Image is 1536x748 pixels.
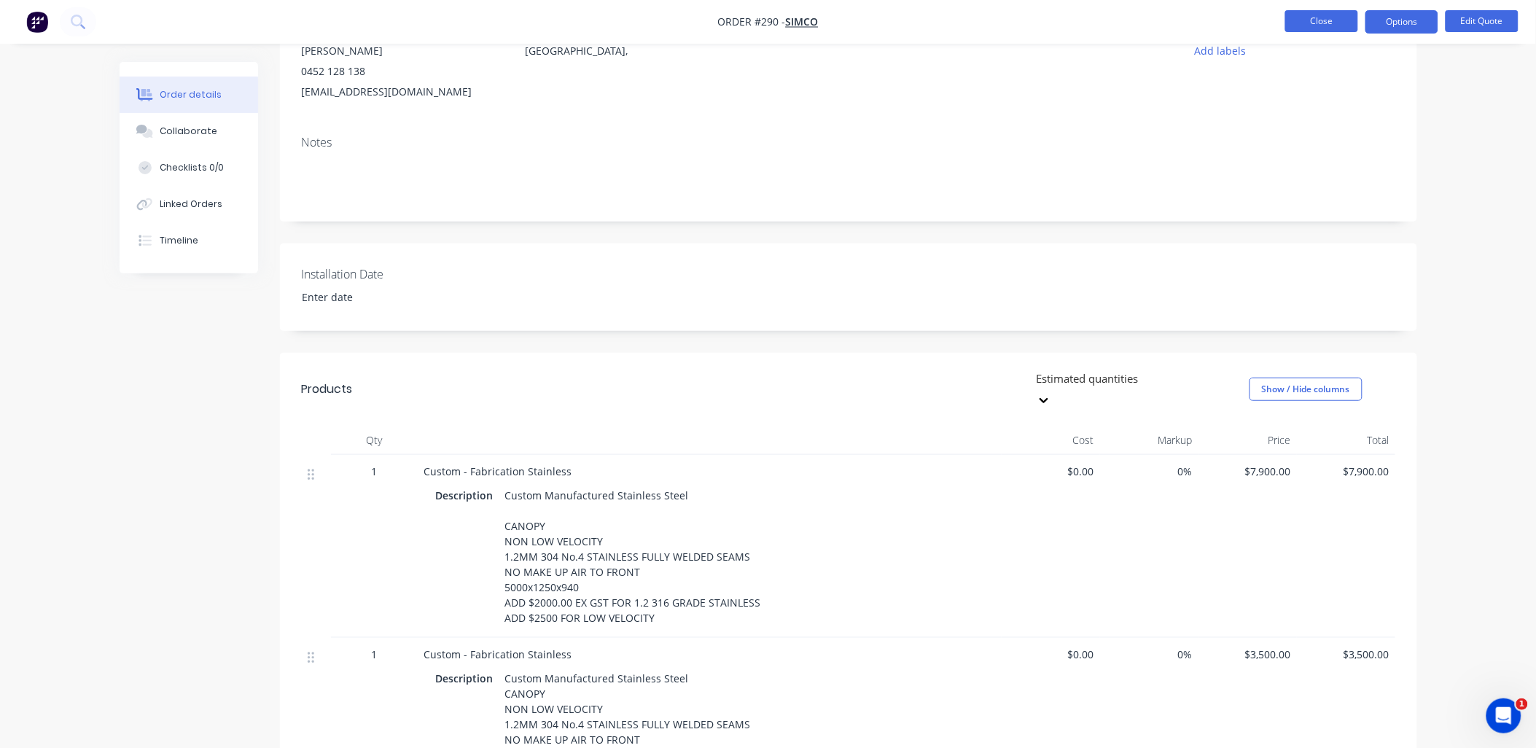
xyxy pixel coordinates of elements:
span: $0.00 [1007,464,1094,479]
div: Description [436,485,499,506]
label: Installation Date [302,265,484,283]
span: 0% [1106,647,1193,662]
div: Linked Orders [160,198,222,211]
span: $3,500.00 [1204,647,1291,662]
button: Close [1285,10,1358,32]
button: Collaborate [120,113,258,149]
div: Markup [1100,426,1198,455]
input: Enter date [292,287,473,308]
div: Checklists 0/0 [160,161,224,174]
div: [PERSON_NAME] [302,41,502,61]
button: Options [1365,10,1438,34]
span: 1 [372,464,378,479]
span: Custom - Fabrication Stainless [424,647,572,661]
div: Products [302,381,353,398]
div: Total [1297,426,1395,455]
span: 1 [1516,698,1528,710]
span: 1 [372,647,378,662]
div: [EMAIL_ADDRESS][DOMAIN_NAME] [302,82,502,102]
span: Order #290 - [718,15,786,29]
span: $7,900.00 [1204,464,1291,479]
span: $0.00 [1007,647,1094,662]
div: [PERSON_NAME]0452 128 138[EMAIL_ADDRESS][DOMAIN_NAME] [302,41,502,102]
a: SIMCO [786,15,819,29]
div: Order details [160,88,222,101]
button: Show / Hide columns [1250,378,1362,401]
div: 0452 128 138 [302,61,502,82]
div: Timeline [160,234,198,247]
button: Edit Quote [1446,10,1519,32]
div: [GEOGRAPHIC_DATA], [525,41,725,87]
div: [GEOGRAPHIC_DATA], [525,41,725,61]
span: 0% [1106,464,1193,479]
span: Custom - Fabrication Stainless [424,464,572,478]
button: Linked Orders [120,186,258,222]
div: Collaborate [160,125,217,138]
button: Add labels [1187,41,1254,61]
span: $7,900.00 [1303,464,1389,479]
iframe: Intercom live chat [1486,698,1521,733]
img: Factory [26,11,48,33]
button: Checklists 0/0 [120,149,258,186]
div: Notes [302,136,1395,149]
div: Custom Manufactured Stainless Steel CANOPY NON LOW VELOCITY 1.2MM 304 No.4 STAINLESS FULLY WELDED... [499,485,767,628]
div: Qty [331,426,418,455]
div: Cost [1002,426,1100,455]
button: Timeline [120,222,258,259]
div: Price [1198,426,1297,455]
span: $3,500.00 [1303,647,1389,662]
button: Order details [120,77,258,113]
div: Description [436,668,499,689]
